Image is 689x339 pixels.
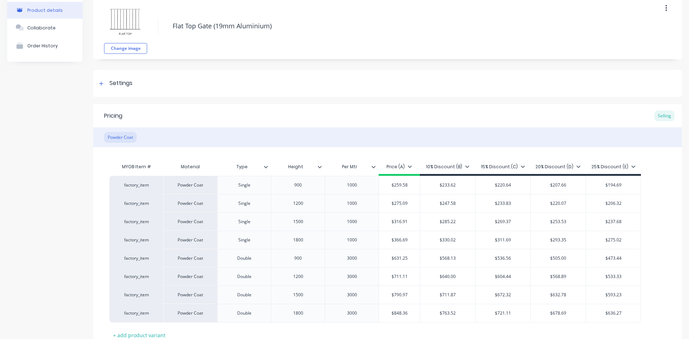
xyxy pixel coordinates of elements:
div: $721.11 [475,304,530,322]
div: Single [226,217,262,226]
div: MYOB Item # [109,160,163,174]
textarea: Flat Top Gate (19mm Aluminium) [169,18,623,34]
div: $233.83 [475,194,530,212]
div: Collaborate [27,25,56,30]
div: factory_itemPowder CoatSingle18001000$366.69$330.02$311.69$293.35$275.02 [109,231,641,249]
div: $640.00 [420,268,475,286]
div: Height [271,160,325,174]
div: factory_item [117,182,156,188]
div: 1800 [280,309,316,318]
div: $790.97 [379,286,420,304]
div: 1800 [280,235,316,245]
div: $568.13 [420,249,475,267]
div: Powder Coat [104,132,137,143]
div: Settings [109,79,132,88]
div: Height [271,158,320,176]
button: Order History [7,37,83,55]
div: $259.58 [379,176,420,194]
div: $194.69 [586,176,641,194]
div: $568.89 [531,268,586,286]
div: factory_itemPowder CoatSingle15001000$316.91$285.22$269.37$253.53$237.68 [109,212,641,231]
div: factory_item [117,273,156,280]
div: Pricing [104,112,122,120]
div: $220.07 [531,194,586,212]
div: 1200 [280,272,316,281]
div: $237.68 [586,213,641,231]
div: Double [226,254,262,263]
div: factory_itemPowder CoatDouble18003000$848.36$763.52$721.11$678.69$636.27 [109,304,641,322]
div: $631.25 [379,249,420,267]
div: factory_item [117,255,156,262]
div: factory_itemPowder CoatDouble9003000$631.25$568.13$536.56$505.00$473.44 [109,249,641,267]
div: $330.02 [420,231,475,249]
div: $311.69 [475,231,530,249]
div: Powder Coat [163,212,217,231]
div: 1000 [334,199,370,208]
div: 3000 [334,272,370,281]
div: Double [226,272,262,281]
div: factory_itemPowder CoatDouble12003000$711.11$640.00$604.44$568.89$533.33 [109,267,641,286]
div: $316.91 [379,213,420,231]
div: $220.64 [475,176,530,194]
div: Product details [27,8,63,13]
div: $473.44 [586,249,641,267]
div: $672.32 [475,286,530,304]
div: $604.44 [475,268,530,286]
div: Per Mtr [325,158,374,176]
div: 1200 [280,199,316,208]
div: $678.69 [531,304,586,322]
div: factory_item [117,218,156,225]
div: factory_itemPowder CoatSingle12001000$275.09$247.58$233.83$220.07$206.32 [109,194,641,212]
div: Selling [654,110,675,121]
div: $536.56 [475,249,530,267]
div: Double [226,290,262,300]
div: $636.27 [586,304,641,322]
div: factory_item [117,200,156,207]
div: $253.53 [531,213,586,231]
div: 900 [280,254,316,263]
div: factory_item [117,292,156,298]
div: Double [226,309,262,318]
div: $366.69 [379,231,420,249]
div: $505.00 [531,249,586,267]
div: $848.36 [379,304,420,322]
div: $285.22 [420,213,475,231]
div: factory_item [117,310,156,316]
div: Material [163,160,217,174]
div: 20% Discount (D) [535,164,581,170]
div: 1000 [334,180,370,190]
div: $632.78 [531,286,586,304]
div: $207.66 [531,176,586,194]
div: $763.52 [420,304,475,322]
button: Product details [7,2,83,19]
div: $711.11 [379,268,420,286]
div: $593.23 [586,286,641,304]
button: Change image [104,43,147,54]
div: Powder Coat [163,267,217,286]
img: file [108,4,144,39]
div: $233.62 [420,176,475,194]
div: Powder Coat [163,231,217,249]
div: 3000 [334,309,370,318]
div: $293.35 [531,231,586,249]
div: Type [217,158,267,176]
div: Powder Coat [163,249,217,267]
div: $275.02 [586,231,641,249]
div: Powder Coat [163,286,217,304]
div: Powder Coat [163,176,217,194]
div: Powder Coat [163,194,217,212]
button: Collaborate [7,19,83,37]
div: $206.32 [586,194,641,212]
div: 1000 [334,235,370,245]
div: Per Mtr [325,160,379,174]
div: 10% Discount (B) [426,164,469,170]
div: $247.58 [420,194,475,212]
div: 15% Discount (C) [481,164,525,170]
div: $533.33 [586,268,641,286]
div: 3000 [334,290,370,300]
div: Single [226,180,262,190]
div: Single [226,235,262,245]
div: 3000 [334,254,370,263]
div: Powder Coat [163,304,217,322]
div: $269.37 [475,213,530,231]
